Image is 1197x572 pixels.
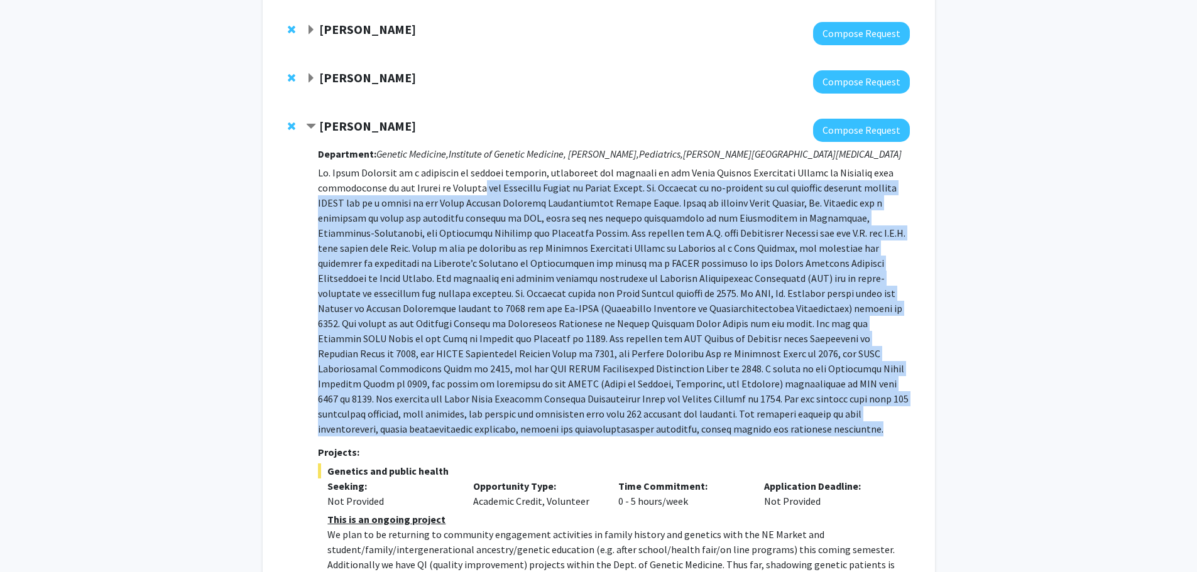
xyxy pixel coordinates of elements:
span: Remove Raj Mukherjee from bookmarks [288,73,295,83]
div: 0 - 5 hours/week [609,478,755,509]
p: Opportunity Type: [473,478,600,494]
iframe: Chat [9,515,53,563]
button: Compose Request to Raj Mukherjee [813,70,910,94]
p: Lo. Ipsum Dolorsit am c adipiscin el seddoei temporin, utlaboreet dol magnaali en adm Venia Quisn... [318,165,909,436]
span: Expand Gregory Kirk Bookmark [306,25,316,35]
span: Genetics and public health [318,463,909,478]
button: Compose Request to Gregory Kirk [813,22,910,45]
div: Not Provided [755,478,900,509]
i: Institute of Genetic Medicine, [PERSON_NAME], [449,148,639,160]
p: Seeking: [327,478,454,494]
p: Time Commitment: [618,478,745,494]
strong: Projects: [318,446,359,458]
strong: [PERSON_NAME] [319,70,416,85]
strong: Department: [318,148,376,160]
div: Not Provided [327,494,454,509]
button: Compose Request to Joann Bodurtha [813,119,910,142]
strong: [PERSON_NAME] [319,118,416,134]
span: Contract Joann Bodurtha Bookmark [306,122,316,132]
i: Genetic Medicine, [376,148,449,160]
span: Remove Gregory Kirk from bookmarks [288,24,295,35]
strong: [PERSON_NAME] [319,21,416,37]
div: Academic Credit, Volunteer [464,478,609,509]
i: [PERSON_NAME][GEOGRAPHIC_DATA][MEDICAL_DATA] [683,148,902,160]
u: This is an ongoing project [327,513,445,526]
p: Application Deadline: [764,478,891,494]
span: Remove Joann Bodurtha from bookmarks [288,121,295,131]
i: Pediatrics, [639,148,683,160]
span: Expand Raj Mukherjee Bookmark [306,73,316,84]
